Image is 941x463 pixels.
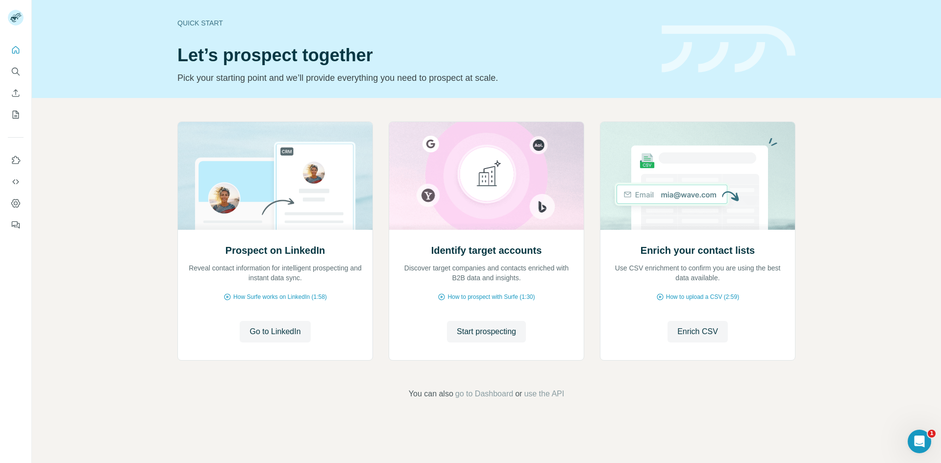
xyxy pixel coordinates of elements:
[662,25,795,73] img: banner
[249,326,300,338] span: Go to LinkedIn
[455,388,513,400] button: go to Dashboard
[908,430,931,453] iframe: Intercom live chat
[177,71,650,85] p: Pick your starting point and we’ll provide everything you need to prospect at scale.
[8,84,24,102] button: Enrich CSV
[399,263,574,283] p: Discover target companies and contacts enriched with B2B data and insights.
[515,388,522,400] span: or
[389,122,584,230] img: Identify target accounts
[188,263,363,283] p: Reveal contact information for intelligent prospecting and instant data sync.
[8,63,24,80] button: Search
[524,388,564,400] button: use the API
[409,388,453,400] span: You can also
[457,326,516,338] span: Start prospecting
[668,321,728,342] button: Enrich CSV
[431,244,542,257] h2: Identify target accounts
[641,244,755,257] h2: Enrich your contact lists
[8,106,24,123] button: My lists
[225,244,325,257] h2: Prospect on LinkedIn
[177,122,373,230] img: Prospect on LinkedIn
[928,430,936,438] span: 1
[177,18,650,28] div: Quick start
[600,122,795,230] img: Enrich your contact lists
[8,173,24,191] button: Use Surfe API
[8,151,24,169] button: Use Surfe on LinkedIn
[8,195,24,212] button: Dashboard
[8,216,24,234] button: Feedback
[677,326,718,338] span: Enrich CSV
[177,46,650,65] h1: Let’s prospect together
[8,41,24,59] button: Quick start
[447,292,535,301] span: How to prospect with Surfe (1:30)
[233,292,327,301] span: How Surfe works on LinkedIn (1:58)
[610,263,785,283] p: Use CSV enrichment to confirm you are using the best data available.
[240,321,310,342] button: Go to LinkedIn
[666,292,739,301] span: How to upload a CSV (2:59)
[447,321,526,342] button: Start prospecting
